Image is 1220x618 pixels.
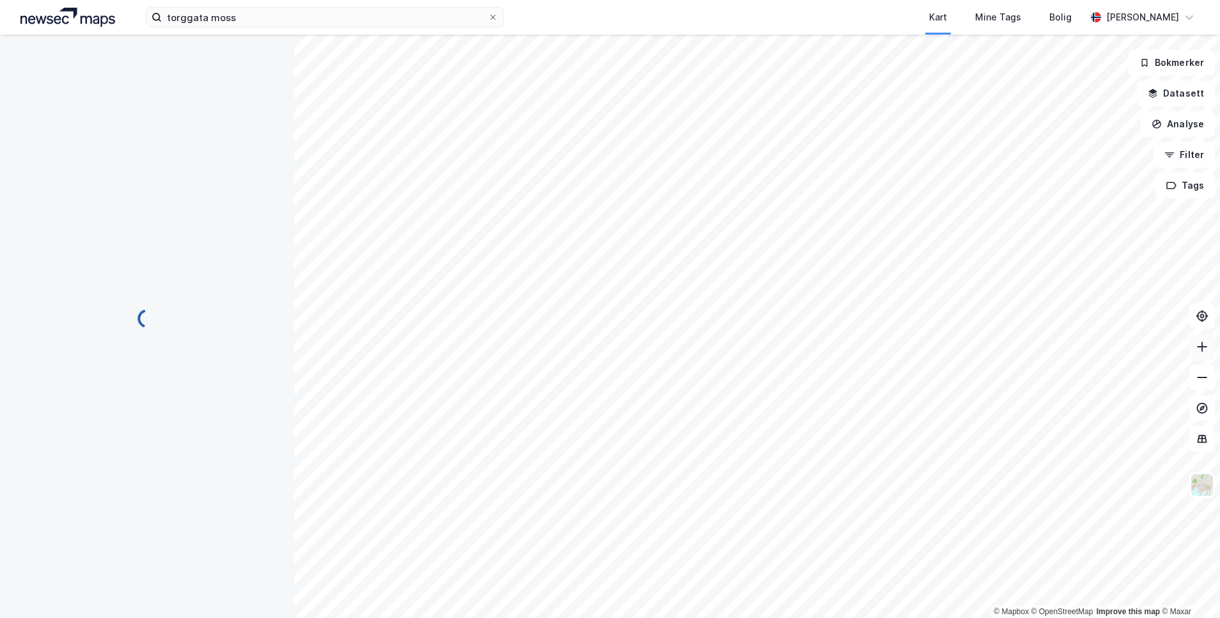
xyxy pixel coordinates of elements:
[994,607,1029,616] a: Mapbox
[975,10,1021,25] div: Mine Tags
[1049,10,1072,25] div: Bolig
[1141,111,1215,137] button: Analyse
[1106,10,1179,25] div: [PERSON_NAME]
[1156,557,1220,618] iframe: Chat Widget
[1031,607,1093,616] a: OpenStreetMap
[1190,473,1214,497] img: Z
[1154,142,1215,168] button: Filter
[1129,50,1215,75] button: Bokmerker
[20,8,115,27] img: logo.a4113a55bc3d86da70a041830d287a7e.svg
[162,8,488,27] input: Søk på adresse, matrikkel, gårdeiere, leietakere eller personer
[1137,81,1215,106] button: Datasett
[1156,557,1220,618] div: Kontrollprogram for chat
[1097,607,1160,616] a: Improve this map
[137,308,157,329] img: spinner.a6d8c91a73a9ac5275cf975e30b51cfb.svg
[1155,173,1215,198] button: Tags
[929,10,947,25] div: Kart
